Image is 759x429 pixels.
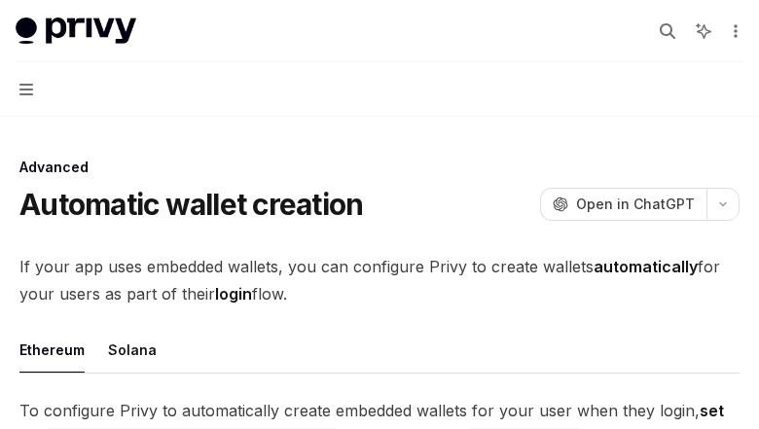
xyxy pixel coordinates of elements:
[540,188,706,221] button: Open in ChatGPT
[576,195,695,214] span: Open in ChatGPT
[19,187,363,222] h1: Automatic wallet creation
[108,327,157,373] button: Solana
[19,158,740,177] div: Advanced
[19,253,740,307] span: If your app uses embedded wallets, you can configure Privy to create wallets for your users as pa...
[594,257,698,276] strong: automatically
[215,284,252,304] strong: login
[16,18,136,45] img: light logo
[724,18,743,45] button: More actions
[19,327,85,373] button: Ethereum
